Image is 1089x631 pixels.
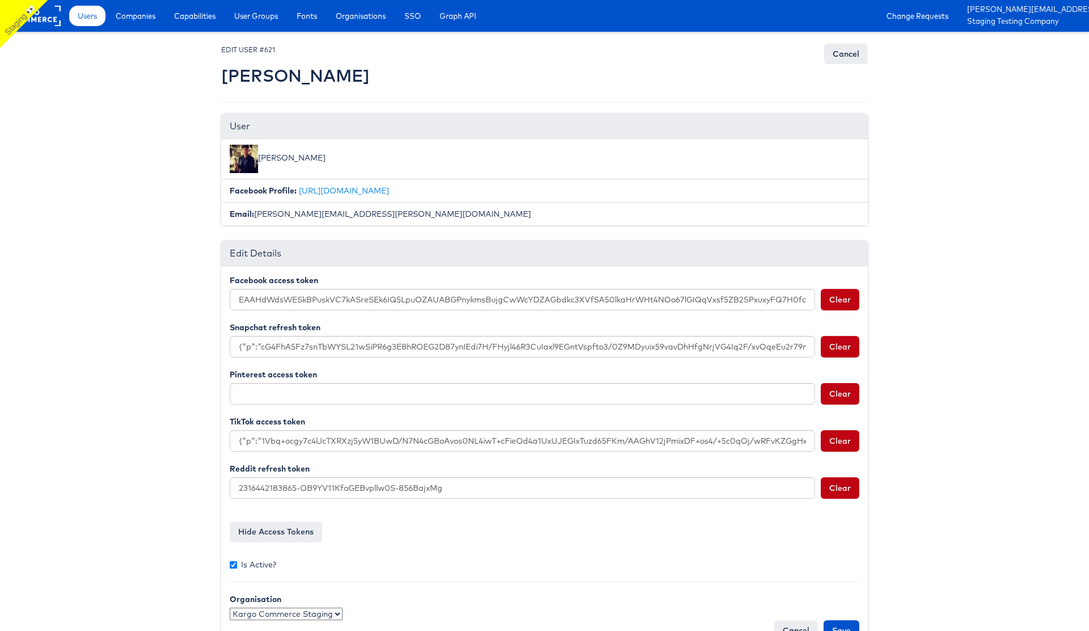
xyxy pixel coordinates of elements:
[230,521,322,542] button: Hide Access Tokens
[230,416,305,427] label: TikTok access token
[230,186,297,196] b: Facebook Profile:
[230,559,276,570] label: Is Active?
[230,463,310,474] label: Reddit refresh token
[116,10,155,22] span: Companies
[431,6,485,26] a: Graph API
[234,10,278,22] span: User Groups
[226,6,286,26] a: User Groups
[404,10,421,22] span: SSO
[230,561,237,569] input: Is Active?
[440,10,476,22] span: Graph API
[221,139,868,179] li: [PERSON_NAME]
[299,186,389,196] a: [URL][DOMAIN_NAME]
[967,4,1080,16] a: [PERSON_NAME][EMAIL_ADDRESS][PERSON_NAME][DOMAIN_NAME]
[78,10,97,22] span: Users
[69,6,105,26] a: Users
[221,114,868,139] div: User
[824,44,868,64] a: Cancel
[230,322,320,333] label: Snapchat refresh token
[230,145,258,173] img: picture
[174,10,216,22] span: Capabilities
[297,10,317,22] span: Fonts
[221,241,868,266] div: Edit Details
[821,430,859,452] button: Clear
[821,477,859,499] button: Clear
[166,6,224,26] a: Capabilities
[327,6,394,26] a: Organisations
[221,202,868,225] li: [PERSON_NAME][EMAIL_ADDRESS][PERSON_NAME][DOMAIN_NAME]
[230,209,254,219] b: Email:
[107,6,164,26] a: Companies
[230,369,317,380] label: Pinterest access token
[336,10,386,22] span: Organisations
[396,6,429,26] a: SSO
[821,336,859,357] button: Clear
[821,289,859,310] button: Clear
[221,66,370,85] h2: [PERSON_NAME]
[821,383,859,405] button: Clear
[230,275,318,286] label: Facebook access token
[967,16,1080,28] a: Staging Testing Company
[221,45,275,54] small: EDIT USER #621
[878,6,957,26] a: Change Requests
[230,594,281,605] label: Organisation
[288,6,326,26] a: Fonts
